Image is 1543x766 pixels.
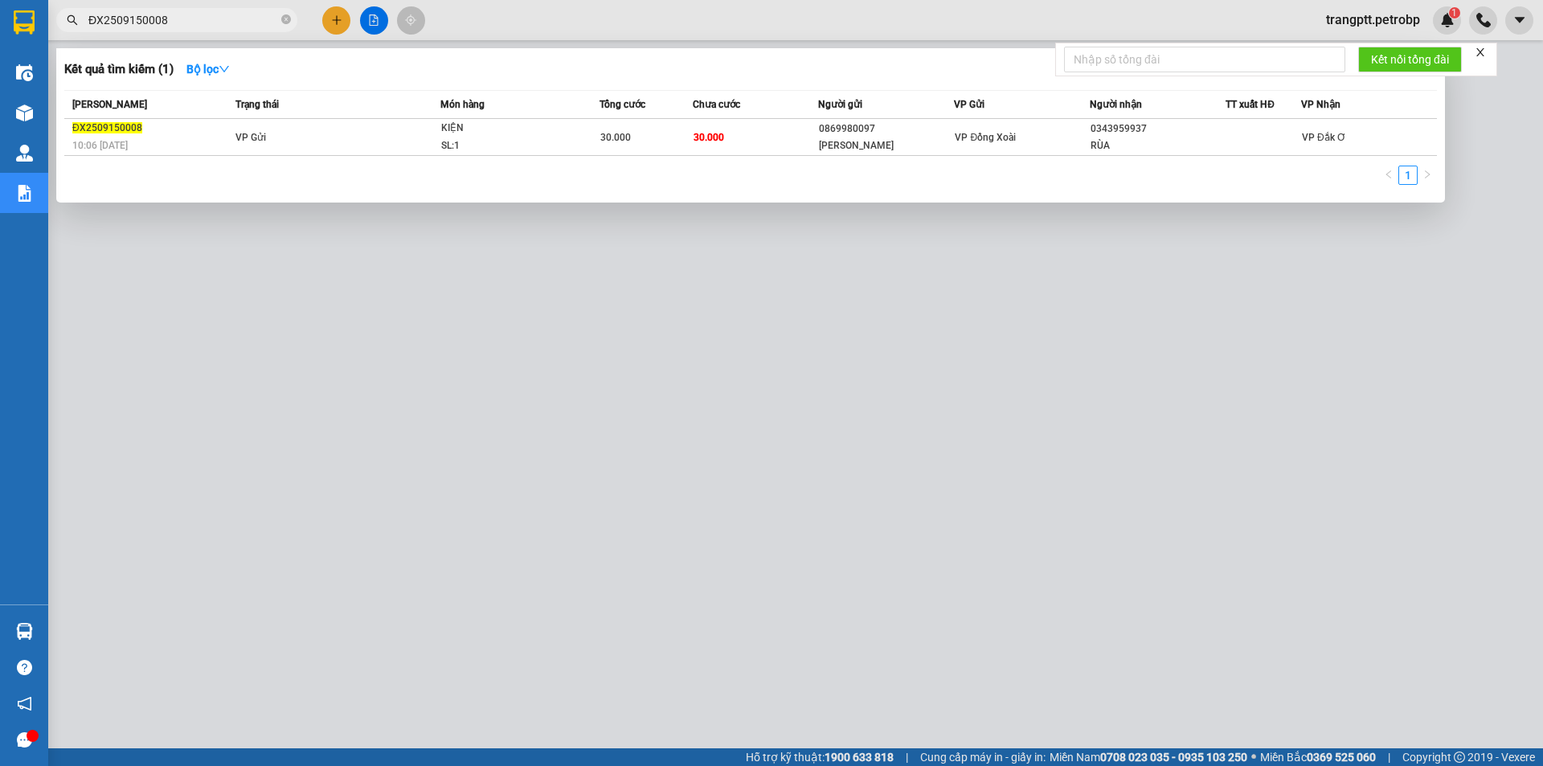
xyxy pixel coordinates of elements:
[1091,121,1225,137] div: 0343959937
[1398,166,1418,185] li: 1
[819,137,953,154] div: [PERSON_NAME]
[1418,166,1437,185] li: Next Page
[441,120,562,137] div: KIỆN
[600,132,631,143] span: 30.000
[440,99,485,110] span: Món hàng
[174,56,243,82] button: Bộ lọcdown
[819,121,953,137] div: 0869980097
[1384,170,1394,179] span: left
[17,660,32,675] span: question-circle
[1422,170,1432,179] span: right
[16,623,33,640] img: warehouse-icon
[1475,47,1486,58] span: close
[64,61,174,78] h3: Kết quả tìm kiếm ( 1 )
[281,13,291,28] span: close-circle
[72,99,147,110] span: [PERSON_NAME]
[186,63,230,76] strong: Bộ lọc
[600,99,645,110] span: Tổng cước
[1301,99,1340,110] span: VP Nhận
[1302,132,1346,143] span: VP Đắk Ơ
[1379,166,1398,185] li: Previous Page
[17,732,32,748] span: message
[1371,51,1449,68] span: Kết nối tổng đài
[72,140,128,151] span: 10:06 [DATE]
[954,99,984,110] span: VP Gửi
[281,14,291,24] span: close-circle
[67,14,78,26] span: search
[1090,99,1142,110] span: Người nhận
[16,64,33,81] img: warehouse-icon
[72,122,142,133] span: ĐX2509150008
[17,696,32,711] span: notification
[16,104,33,121] img: warehouse-icon
[694,132,724,143] span: 30.000
[1358,47,1462,72] button: Kết nối tổng đài
[88,11,278,29] input: Tìm tên, số ĐT hoặc mã đơn
[818,99,862,110] span: Người gửi
[1226,99,1275,110] span: TT xuất HĐ
[1379,166,1398,185] button: left
[16,145,33,162] img: warehouse-icon
[16,185,33,202] img: solution-icon
[441,137,562,155] div: SL: 1
[219,63,230,75] span: down
[235,132,266,143] span: VP Gửi
[955,132,1016,143] span: VP Đồng Xoài
[1399,166,1417,184] a: 1
[1418,166,1437,185] button: right
[235,99,279,110] span: Trạng thái
[1091,137,1225,154] div: RÙA
[14,10,35,35] img: logo-vxr
[1064,47,1345,72] input: Nhập số tổng đài
[693,99,740,110] span: Chưa cước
